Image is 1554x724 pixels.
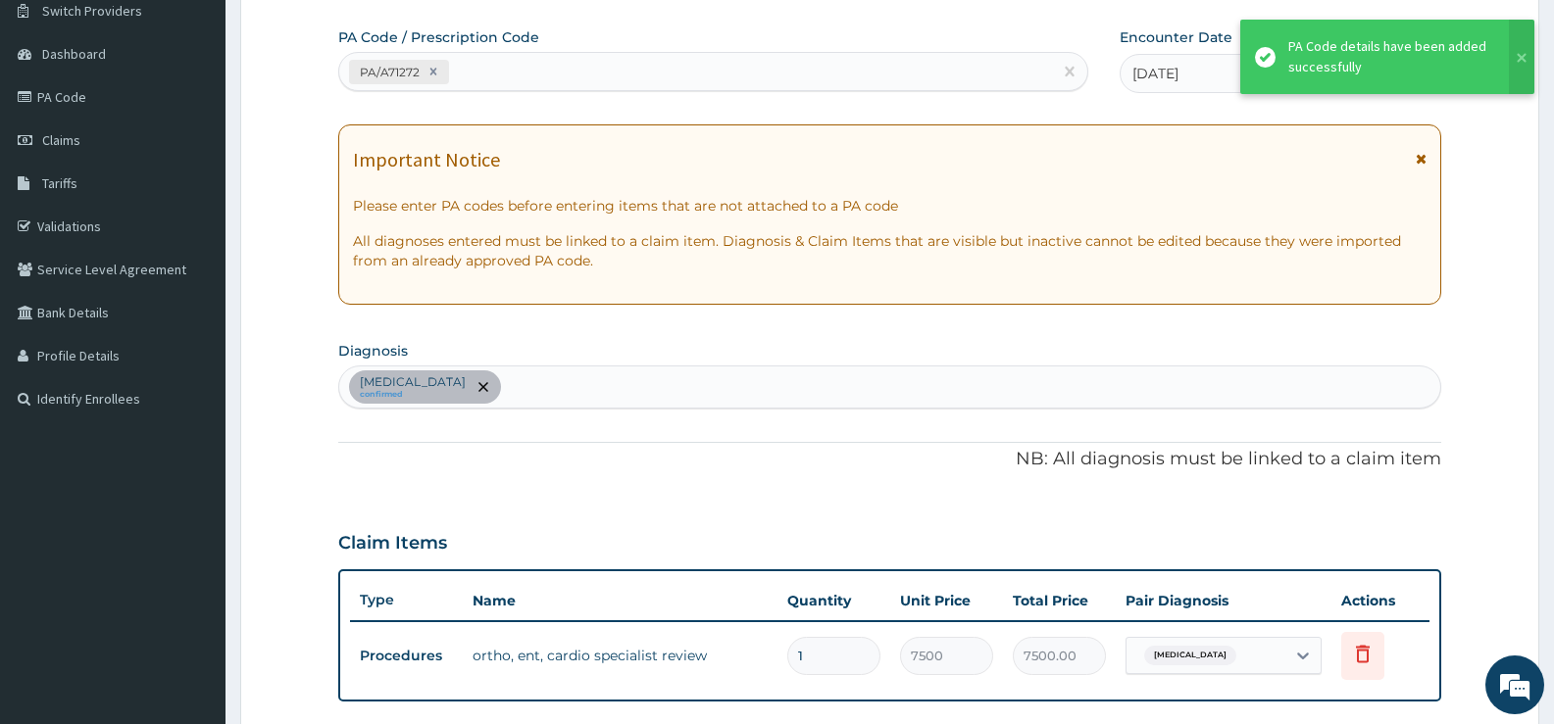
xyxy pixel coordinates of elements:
[475,378,492,396] span: remove selection option
[777,581,890,620] th: Quantity
[353,149,500,170] h1: Important Notice
[1116,581,1331,620] th: Pair Diagnosis
[360,374,466,390] p: [MEDICAL_DATA]
[1288,36,1490,77] div: PA Code details have been added successfully
[353,196,1427,216] p: Please enter PA codes before entering items that are not attached to a PA code
[350,582,463,618] th: Type
[42,131,80,149] span: Claims
[36,98,79,147] img: d_794563401_company_1708531726252_794563401
[338,447,1441,472] p: NB: All diagnosis must be linked to a claim item
[42,174,77,192] span: Tariffs
[42,45,106,63] span: Dashboard
[463,581,777,620] th: Name
[114,229,271,427] span: We're online!
[338,533,447,555] h3: Claim Items
[1331,581,1429,620] th: Actions
[360,390,466,400] small: confirmed
[338,341,408,361] label: Diagnosis
[42,2,142,20] span: Switch Providers
[10,501,374,569] textarea: Type your message and hit 'Enter'
[102,110,329,135] div: Chat with us now
[322,10,369,57] div: Minimize live chat window
[1132,64,1178,83] span: [DATE]
[1003,581,1116,620] th: Total Price
[353,231,1427,270] p: All diagnoses entered must be linked to a claim item. Diagnosis & Claim Items that are visible bu...
[1120,27,1232,47] label: Encounter Date
[1144,646,1236,665] span: [MEDICAL_DATA]
[350,638,463,674] td: Procedures
[463,636,777,675] td: ortho, ent, cardio specialist review
[354,61,423,83] div: PA/A71272
[890,581,1003,620] th: Unit Price
[338,27,539,47] label: PA Code / Prescription Code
